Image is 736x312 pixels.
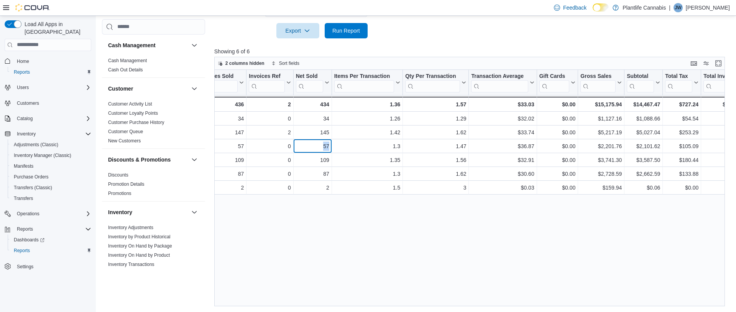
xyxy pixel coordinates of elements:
[539,73,575,92] button: Gift Cards
[249,73,291,92] button: Invoices Ref
[14,185,52,191] span: Transfers (Classic)
[249,73,284,92] div: Invoices Ref
[199,100,244,109] div: 436
[14,56,91,66] span: Home
[471,73,528,92] div: Transaction Average
[623,3,666,12] p: Plantlife Cannabis
[17,100,39,106] span: Customers
[108,243,172,249] a: Inventory On Hand by Package
[405,100,466,109] div: 1.57
[11,172,91,182] span: Purchase Orders
[539,155,575,165] div: $0.00
[2,129,94,139] button: Inventory
[108,172,128,178] span: Discounts
[539,169,575,178] div: $0.00
[11,246,33,255] a: Reports
[665,128,698,137] div: $253.29
[17,116,33,122] span: Catalog
[580,73,616,80] div: Gross Sales
[11,151,91,160] span: Inventory Manager (Classic)
[14,261,91,271] span: Settings
[199,73,238,92] div: Invoices Sold
[102,56,205,78] div: Cash Management
[665,73,692,80] div: Total Tax
[108,67,143,73] a: Cash Out Details
[471,155,534,165] div: $32.91
[17,264,33,270] span: Settings
[108,85,188,92] button: Customer
[471,169,534,178] div: $30.60
[249,100,291,109] div: 2
[108,101,152,107] span: Customer Activity List
[627,183,660,192] div: $0.06
[471,73,534,92] button: Transaction Average
[14,195,33,201] span: Transfers
[580,155,622,165] div: $3,741.30
[627,142,660,151] div: $2,101.62
[108,191,131,196] a: Promotions
[17,131,36,137] span: Inventory
[21,20,91,36] span: Load All Apps in [GEOGRAPHIC_DATA]
[296,73,329,92] button: Net Sold
[14,209,91,218] span: Operations
[471,142,534,151] div: $36.87
[674,3,683,12] div: Jessie Ward
[701,59,711,68] button: Display options
[627,73,654,92] div: Subtotal
[2,261,94,272] button: Settings
[249,169,291,178] div: 0
[665,114,698,123] div: $54.54
[2,82,94,93] button: Users
[405,169,466,178] div: 1.62
[249,183,291,192] div: 0
[8,245,94,256] button: Reports
[627,100,660,109] div: $14,467.47
[471,73,528,80] div: Transaction Average
[17,211,39,217] span: Operations
[14,129,39,139] button: Inventory
[665,73,698,92] button: Total Tax
[405,128,466,137] div: 1.62
[108,190,131,196] span: Promotions
[689,59,698,68] button: Keyboard shortcuts
[199,142,244,151] div: 57
[108,156,171,163] h3: Discounts & Promotions
[108,41,156,49] h3: Cash Management
[14,262,36,271] a: Settings
[14,163,33,169] span: Manifests
[627,128,660,137] div: $5,027.04
[405,73,466,92] button: Qty Per Transaction
[539,142,575,151] div: $0.00
[190,155,199,164] button: Discounts & Promotions
[108,111,158,116] a: Customer Loyalty Points
[249,73,284,80] div: Invoices Ref
[14,83,32,92] button: Users
[102,170,205,201] div: Discounts & Promotions
[199,183,244,192] div: 2
[11,235,91,244] span: Dashboards
[190,84,199,93] button: Customer
[686,3,730,12] p: [PERSON_NAME]
[334,142,401,151] div: 1.3
[325,23,368,38] button: Run Report
[580,114,622,123] div: $1,127.16
[405,73,460,92] div: Qty Per Transaction
[108,225,153,231] span: Inventory Adjustments
[214,48,730,55] p: Showing 6 of 6
[405,142,466,151] div: 1.47
[539,128,575,137] div: $0.00
[334,100,400,109] div: 1.36
[405,114,466,123] div: 1.29
[296,155,329,165] div: 109
[2,56,94,67] button: Home
[11,183,55,192] a: Transfers (Classic)
[14,152,71,158] span: Inventory Manager (Classic)
[190,208,199,217] button: Inventory
[627,73,660,92] button: Subtotal
[405,155,466,165] div: 1.56
[539,73,569,92] div: Gift Card Sales
[580,142,622,151] div: $2,201.76
[108,208,132,216] h3: Inventory
[14,114,36,123] button: Catalog
[108,67,143,73] span: Cash Out Details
